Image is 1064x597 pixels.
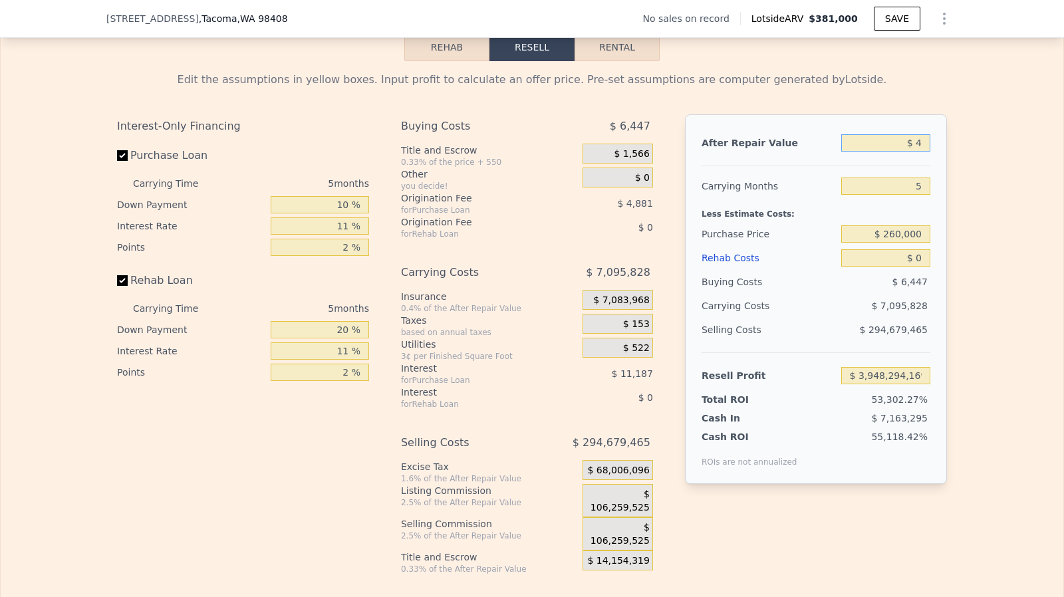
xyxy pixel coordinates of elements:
div: Selling Costs [401,431,549,455]
div: After Repair Value [702,131,836,155]
span: $ 11,187 [612,368,653,379]
div: Selling Costs [702,318,836,342]
div: Other [401,168,577,181]
div: 2.5% of the After Repair Value [401,497,577,508]
div: Buying Costs [401,114,549,138]
div: Title and Escrow [401,550,577,564]
div: for Rehab Loan [401,229,549,239]
div: 2.5% of the After Repair Value [401,531,577,541]
div: Interest [401,362,549,375]
div: Carrying Months [702,174,836,198]
span: $ 7,095,828 [586,261,650,285]
label: Rehab Loan [117,269,265,293]
span: Lotside ARV [751,12,809,25]
span: $ 0 [638,392,653,403]
div: 5 months [225,298,369,319]
div: Carrying Costs [702,294,785,318]
button: Rental [575,33,660,61]
div: 0.33% of the price + 550 [401,157,577,168]
span: $ 68,006,096 [587,465,650,477]
div: Interest Rate [117,215,265,237]
button: Resell [489,33,575,61]
span: $ 294,679,465 [573,431,650,455]
div: Points [117,237,265,258]
span: 53,302.27% [871,394,928,405]
span: $ 7,095,828 [871,300,928,311]
div: Selling Commission [401,517,577,531]
div: 0.4% of the After Repair Value [401,303,577,314]
div: Total ROI [702,393,785,406]
div: Taxes [401,314,577,327]
span: 55,118.42% [871,431,928,442]
div: Carrying Time [133,173,219,194]
input: Rehab Loan [117,275,128,286]
div: 0.33% of the After Repair Value [401,564,577,574]
div: Excise Tax [401,460,577,473]
button: Rehab [404,33,489,61]
div: 3¢ per Finished Square Foot [401,351,577,362]
div: for Rehab Loan [401,399,549,410]
span: [STREET_ADDRESS] [106,12,199,25]
span: $ 14,154,319 [587,555,650,567]
span: $ 294,679,465 [860,324,928,335]
div: No sales on record [643,12,740,25]
span: , WA 98408 [237,13,288,24]
div: Interest [401,386,549,399]
div: for Purchase Loan [401,375,549,386]
div: Carrying Time [133,298,219,319]
span: $ 1,566 [614,148,649,160]
div: Interest-Only Financing [117,114,369,138]
span: $381,000 [809,13,858,24]
div: based on annual taxes [401,327,577,338]
div: for Purchase Loan [401,205,549,215]
div: Purchase Price [702,222,836,246]
div: Cash In [702,412,785,425]
div: Carrying Costs [401,261,549,285]
div: Edit the assumptions in yellow boxes. Input profit to calculate an offer price. Pre-set assumptio... [117,72,947,88]
label: Purchase Loan [117,144,265,168]
input: Purchase Loan [117,150,128,161]
div: Resell Profit [702,364,836,388]
div: Down Payment [117,319,265,340]
span: $ 153 [623,318,650,330]
div: Insurance [401,290,577,303]
div: Less Estimate Costs: [702,198,930,222]
div: Rehab Costs [702,246,836,270]
span: , Tacoma [199,12,288,25]
div: 5 months [225,173,369,194]
div: you decide! [401,181,577,191]
span: $ 0 [638,222,653,233]
button: Show Options [931,5,958,32]
div: Origination Fee [401,215,549,229]
div: 1.6% of the After Repair Value [401,473,577,484]
div: Title and Escrow [401,144,577,157]
div: Points [117,362,265,383]
div: Interest Rate [117,340,265,362]
div: Listing Commission [401,484,577,497]
div: Utilities [401,338,577,351]
div: Cash ROI [702,430,797,443]
span: $ 522 [623,342,650,354]
span: $ 0 [635,172,650,184]
div: ROIs are not annualized [702,443,797,467]
div: Buying Costs [702,270,836,294]
div: Down Payment [117,194,265,215]
span: $ 7,163,295 [871,413,928,423]
span: $ 6,447 [892,277,928,287]
div: Origination Fee [401,191,549,205]
span: $ 7,083,968 [593,295,650,306]
span: $ 4,881 [617,198,652,209]
button: SAVE [874,7,920,31]
span: $ 6,447 [610,114,650,138]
